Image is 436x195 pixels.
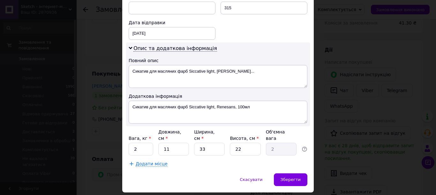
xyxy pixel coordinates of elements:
[129,93,307,99] div: Додаткова інформація
[133,45,217,52] span: Опис та додаткова інформація
[194,129,214,141] label: Ширина, см
[240,177,262,182] span: Скасувати
[129,101,307,124] textarea: Сикатив для масляних фарб Siccative light, Renesans, 100мл
[136,161,168,167] span: Додати місце
[129,65,307,88] textarea: Сикатив для масляних фарб Siccative light, [PERSON_NAME]...
[129,136,151,141] label: Вага, кг
[266,129,297,141] div: Об'ємна вага
[129,57,307,64] div: Повний опис
[230,136,259,141] label: Висота, см
[281,177,301,182] span: Зберегти
[129,19,215,26] div: Дата відправки
[158,129,181,141] label: Довжина, см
